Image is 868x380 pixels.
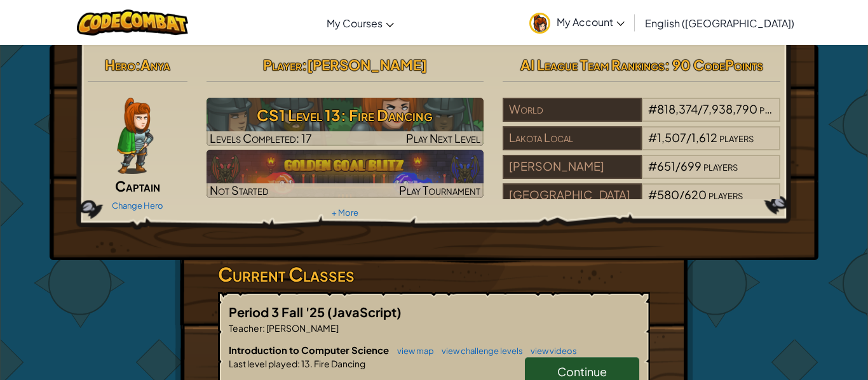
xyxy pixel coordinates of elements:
h3: CS1 Level 13: Fire Dancing [207,101,484,129]
span: 818,374 [657,102,698,116]
span: / [679,187,684,202]
span: My Courses [327,16,383,30]
span: [PERSON_NAME] [265,322,339,334]
span: Hero [105,56,135,74]
span: # [648,187,657,202]
div: Lakota Local [503,126,641,150]
img: CodeCombat logo [77,10,188,36]
span: Fire Dancing [313,358,365,369]
span: Player [263,56,302,74]
span: players [703,159,738,173]
span: players [719,130,754,145]
span: Period 3 Fall '25 [229,304,327,320]
div: World [503,98,641,122]
a: Change Hero [112,200,163,211]
span: Introduction to Computer Science [229,344,391,356]
span: : [297,358,300,369]
span: # [648,159,657,173]
span: Last level played [229,358,297,369]
div: [GEOGRAPHIC_DATA] [503,183,641,207]
span: : [262,322,265,334]
span: : 90 CodePoints [665,56,763,74]
span: My Account [557,15,625,29]
a: Not StartedPlay Tournament [207,150,484,198]
img: Golden Goal [207,150,484,198]
span: (JavaScript) [327,304,402,320]
img: captain-pose.png [117,98,153,174]
img: avatar [529,13,550,34]
div: [PERSON_NAME] [503,155,641,179]
span: Teacher [229,322,262,334]
span: # [648,130,657,145]
a: view challenge levels [435,346,523,356]
span: Continue [557,364,607,379]
span: / [698,102,703,116]
span: : [302,56,307,74]
span: 620 [684,187,707,202]
span: 651 [657,159,675,173]
span: Anya [140,56,170,74]
a: English ([GEOGRAPHIC_DATA]) [639,6,801,40]
span: Not Started [210,183,269,197]
span: # [648,102,657,116]
span: / [686,130,691,145]
span: AI League Team Rankings [520,56,665,74]
a: view map [391,346,434,356]
a: World#818,374/7,938,790players [503,110,780,124]
a: view videos [524,346,577,356]
span: 1,612 [691,130,717,145]
a: [GEOGRAPHIC_DATA]#580/620players [503,195,780,210]
a: + More [332,207,358,218]
span: 13. [300,358,313,369]
a: Play Next Level [207,98,484,146]
span: English ([GEOGRAPHIC_DATA]) [645,16,794,30]
span: Levels Completed: 17 [210,131,312,145]
a: My Courses [320,6,400,40]
span: : [135,56,140,74]
span: Play Tournament [399,183,480,197]
a: My Account [523,3,631,43]
span: Play Next Level [406,131,480,145]
span: players [709,187,743,202]
a: Lakota Local#1,507/1,612players [503,138,780,153]
span: / [675,159,681,173]
a: [PERSON_NAME]#651/699players [503,167,780,181]
span: Captain [115,177,160,195]
span: [PERSON_NAME] [307,56,427,74]
img: CS1 Level 13: Fire Dancing [207,98,484,146]
span: 1,507 [657,130,686,145]
span: 699 [681,159,702,173]
span: 580 [657,187,679,202]
h3: Current Classes [218,260,650,289]
span: players [759,102,794,116]
span: 7,938,790 [703,102,757,116]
